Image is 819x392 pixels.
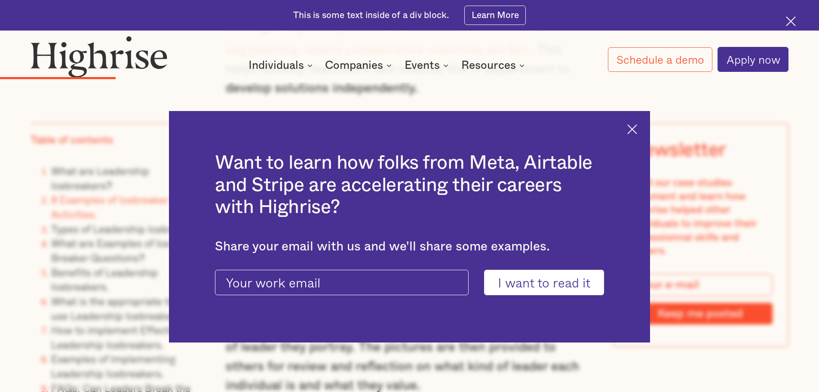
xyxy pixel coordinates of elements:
div: Individuals [248,60,304,71]
form: current-ascender-blog-article-modal-form [215,270,604,296]
div: Individuals [248,60,315,71]
img: Highrise logo [31,36,167,77]
a: Apply now [718,47,788,72]
div: This is some text inside of a div block. [293,9,449,22]
div: Events [405,60,440,71]
div: Companies [325,60,394,71]
input: I want to read it [484,270,604,296]
div: Resources [461,60,527,71]
input: Your work email [215,270,469,296]
div: Companies [325,60,383,71]
a: Schedule a demo [608,47,713,72]
img: Cross icon [786,16,796,26]
div: Share your email with us and we'll share some examples. [215,239,604,254]
h2: Want to learn how folks from Meta, Airtable and Stripe are accelerating their careers with Highrise? [215,152,604,219]
div: Events [405,60,451,71]
a: Learn More [464,6,526,25]
img: Cross icon [627,124,637,134]
div: Resources [461,60,516,71]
